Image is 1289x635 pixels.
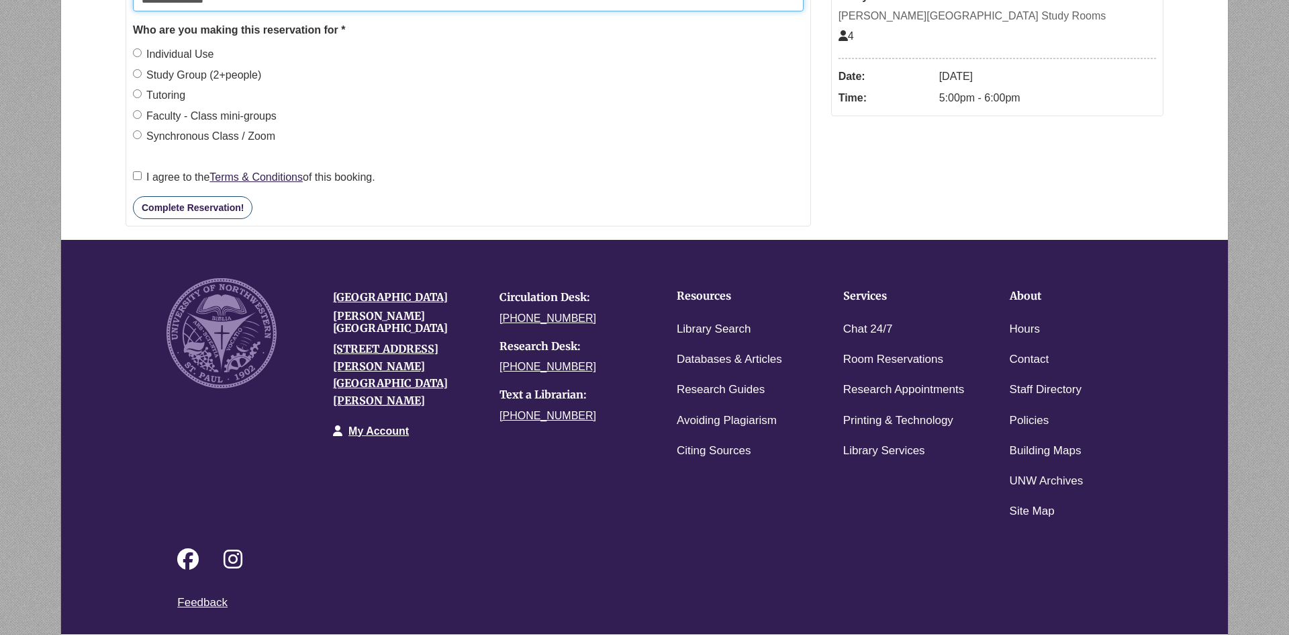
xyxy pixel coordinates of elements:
a: [PHONE_NUMBER] [499,361,596,372]
a: Databases & Articles [677,350,782,370]
label: Synchronous Class / Zoom [133,128,275,145]
dd: [DATE] [939,66,1156,87]
a: Printing & Technology [843,411,953,431]
a: Avoiding Plagiarism [677,411,777,431]
a: Policies [1010,411,1049,431]
input: I agree to theTerms & Conditionsof this booking. [133,171,142,180]
label: I agree to the of this booking. [133,169,375,186]
label: Faculty - Class mini-groups [133,108,277,125]
i: Follow on Facebook [177,548,199,570]
a: [GEOGRAPHIC_DATA] [333,290,448,304]
a: Library Search [677,320,751,339]
h4: Circulation Desk: [499,292,646,304]
h4: About [1010,290,1135,302]
a: Research Appointments [843,380,965,400]
a: UNW Archives [1010,472,1084,491]
a: My Account [348,425,409,437]
label: Study Group (2+people) [133,67,261,84]
input: Tutoring [133,89,142,98]
legend: Who are you making this reservation for * [133,22,804,39]
input: Individual Use [133,48,142,57]
a: Site Map [1010,502,1055,521]
a: Room Reservations [843,350,943,370]
a: Hours [1010,320,1040,339]
label: Tutoring [133,87,185,104]
a: Contact [1010,350,1049,370]
a: Feedback [177,596,228,609]
a: Staff Directory [1010,380,1082,400]
a: [STREET_ADDRESS][PERSON_NAME][GEOGRAPHIC_DATA][PERSON_NAME] [333,342,448,407]
a: Citing Sources [677,441,751,461]
div: [PERSON_NAME][GEOGRAPHIC_DATA] Study Rooms [839,7,1156,25]
button: Complete Reservation! [133,196,252,219]
dt: Time: [839,87,933,109]
a: [PHONE_NUMBER] [499,312,596,324]
a: [PHONE_NUMBER] [499,410,596,421]
a: Chat 24/7 [843,320,893,339]
a: Building Maps [1010,441,1082,461]
h4: Resources [677,290,802,302]
img: UNW seal [166,278,276,388]
input: Study Group (2+people) [133,69,142,78]
h4: Text a Librarian: [499,389,646,401]
i: Follow on Instagram [224,548,242,570]
span: The capacity of this space [839,30,854,42]
dt: Date: [839,66,933,87]
input: Faculty - Class mini-groups [133,110,142,119]
h4: Services [843,290,968,302]
a: Terms & Conditions [209,171,303,183]
label: Individual Use [133,46,214,63]
h4: Research Desk: [499,341,646,353]
dd: 5:00pm - 6:00pm [939,87,1156,109]
a: Research Guides [677,380,765,400]
a: Library Services [843,441,925,461]
h4: [PERSON_NAME][GEOGRAPHIC_DATA] [333,310,479,334]
input: Synchronous Class / Zoom [133,130,142,139]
